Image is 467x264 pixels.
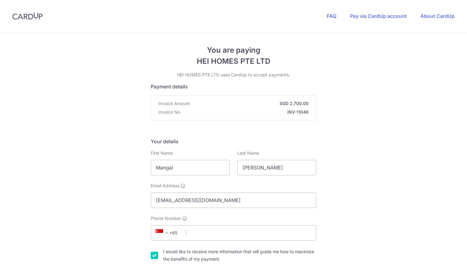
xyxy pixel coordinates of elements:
label: Last Name [237,150,259,156]
h5: Your details [151,138,316,145]
label: First Name [151,150,173,156]
span: HEI HOMES PTE LTD [151,56,316,67]
img: CardUp [12,12,43,20]
h5: Payment details [151,83,316,90]
span: Invoice No [158,109,180,115]
input: First name [151,160,230,175]
span: +65 [154,229,182,237]
label: I would like to receive more information that will guide me how to maximize the benefits of my pa... [163,248,316,263]
strong: SGD 2,700.00 [192,100,309,107]
a: Pay via CardUp account [350,13,407,19]
input: Email address [151,193,316,208]
p: HEI HOMES PTE LTD uses CardUp to accept payments. [151,72,316,78]
span: Invoice Amount [158,100,190,107]
span: You are paying [151,45,316,56]
span: Email Address [151,183,179,189]
span: Phone Number [151,215,181,221]
input: Last name [237,160,316,175]
strong: INV-11048 [183,109,309,115]
a: About CardUp [420,13,455,19]
span: +65 [156,229,170,237]
a: FAQ [327,13,336,19]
